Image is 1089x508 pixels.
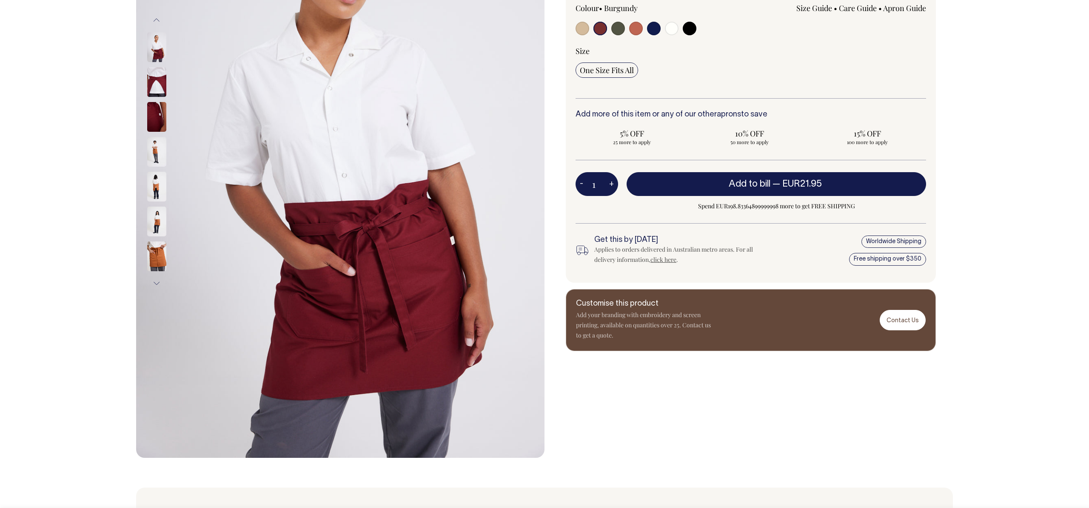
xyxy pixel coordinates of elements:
[773,180,824,188] span: —
[576,111,926,119] h6: Add more of this item or any of our other to save
[147,67,166,97] img: burgundy
[150,11,163,30] button: Previous
[815,139,919,145] span: 100 more to apply
[576,126,688,148] input: 5% OFF 25 more to apply
[815,128,919,139] span: 15% OFF
[599,3,602,13] span: •
[147,241,166,271] img: rust
[576,300,712,308] h6: Customise this product
[698,128,802,139] span: 10% OFF
[576,62,638,78] input: One Size Fits All
[594,244,767,265] div: Applies to orders delivered in Australian metro areas. For all delivery information, .
[627,201,926,211] span: Spend EUR198.83364899999998 more to get FREE SHIPPING
[693,126,806,148] input: 10% OFF 50 more to apply
[796,3,832,13] a: Size Guide
[147,207,166,236] img: rust
[839,3,877,13] a: Care Guide
[150,274,163,293] button: Next
[576,46,926,56] div: Size
[594,236,767,244] h6: Get this by [DATE]
[834,3,837,13] span: •
[580,139,684,145] span: 25 more to apply
[878,3,882,13] span: •
[147,32,166,62] img: burgundy
[717,111,741,118] a: aprons
[147,137,166,167] img: rust
[576,176,587,193] button: -
[580,65,634,75] span: One Size Fits All
[580,128,684,139] span: 5% OFF
[782,180,822,188] span: EUR21.95
[605,176,618,193] button: +
[729,180,770,188] span: Add to bill
[604,3,638,13] label: Burgundy
[627,172,926,196] button: Add to bill —EUR21.95
[883,3,926,13] a: Apron Guide
[811,126,924,148] input: 15% OFF 100 more to apply
[147,102,166,132] img: burgundy
[147,172,166,201] img: rust
[576,310,712,341] p: Add your branding with embroidery and screen printing, available on quantities over 25. Contact u...
[880,310,926,330] a: Contact Us
[698,139,802,145] span: 50 more to apply
[576,3,716,13] div: Colour
[650,255,676,264] a: click here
